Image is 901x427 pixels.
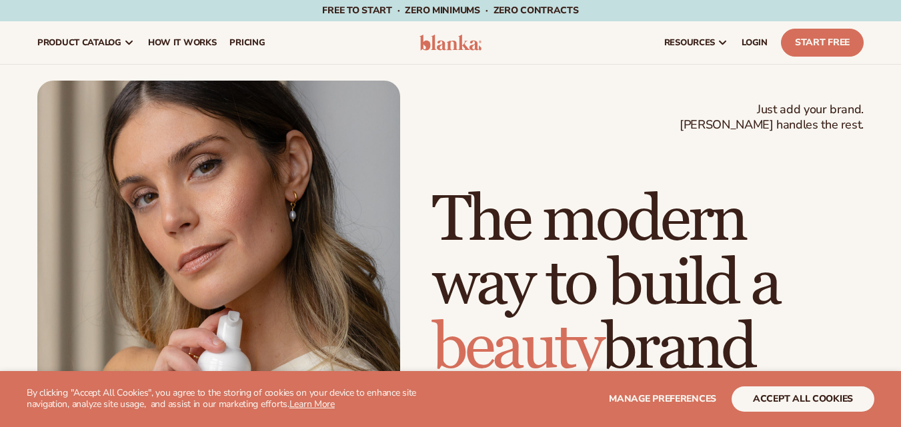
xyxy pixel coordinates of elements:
[141,21,223,64] a: How It Works
[37,37,121,48] span: product catalog
[432,309,602,387] span: beauty
[229,37,265,48] span: pricing
[322,4,578,17] span: Free to start · ZERO minimums · ZERO contracts
[742,37,768,48] span: LOGIN
[732,386,874,412] button: accept all cookies
[432,189,864,380] h1: The modern way to build a brand
[609,392,716,405] span: Manage preferences
[148,37,217,48] span: How It Works
[609,386,716,412] button: Manage preferences
[781,29,864,57] a: Start Free
[289,398,335,410] a: Learn More
[735,21,774,64] a: LOGIN
[680,102,864,133] span: Just add your brand. [PERSON_NAME] handles the rest.
[223,21,271,64] a: pricing
[664,37,715,48] span: resources
[658,21,735,64] a: resources
[419,35,482,51] img: logo
[27,388,445,410] p: By clicking "Accept All Cookies", you agree to the storing of cookies on your device to enhance s...
[31,21,141,64] a: product catalog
